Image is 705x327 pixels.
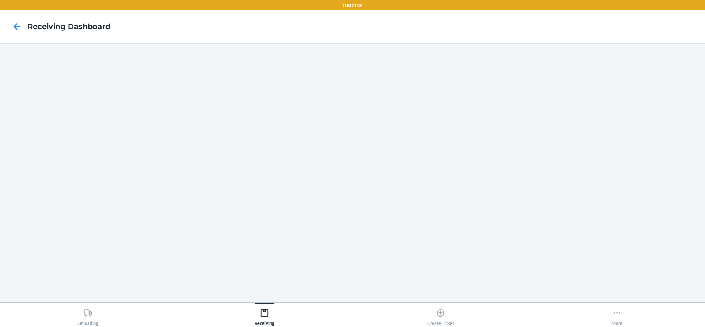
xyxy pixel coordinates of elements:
button: Receiving [176,303,353,326]
h4: Receiving dashboard [27,21,110,32]
button: Create Ticket [352,303,529,326]
div: More [612,305,622,326]
div: Unloading [78,305,98,326]
p: ORD13P [343,2,363,9]
div: Receiving [255,305,274,326]
div: Create Ticket [427,305,454,326]
iframe: Receiving dashboard [7,50,698,296]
